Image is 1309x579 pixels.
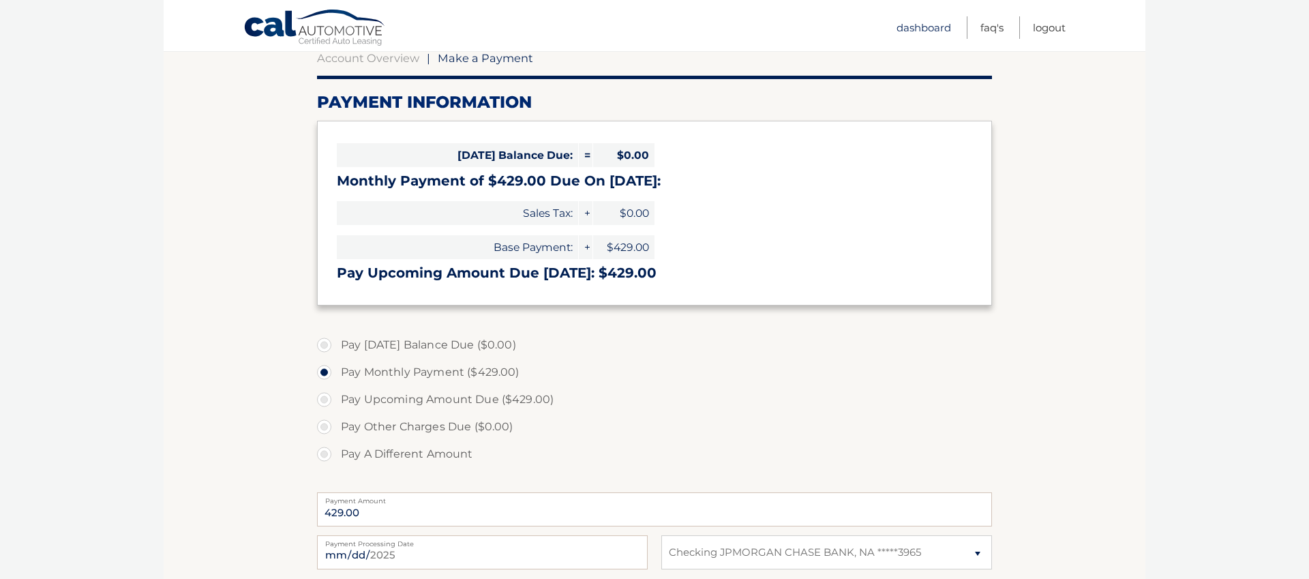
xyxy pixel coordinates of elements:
span: = [579,143,592,167]
label: Payment Amount [317,492,992,503]
a: Dashboard [897,16,951,39]
a: Logout [1033,16,1066,39]
label: Pay A Different Amount [317,441,992,468]
span: $0.00 [593,201,654,225]
span: $0.00 [593,143,654,167]
input: Payment Date [317,535,648,569]
h3: Monthly Payment of $429.00 Due On [DATE]: [337,173,972,190]
label: Pay [DATE] Balance Due ($0.00) [317,331,992,359]
a: Account Overview [317,51,419,65]
span: $429.00 [593,235,654,259]
label: Pay Monthly Payment ($429.00) [317,359,992,386]
span: + [579,235,592,259]
label: Pay Upcoming Amount Due ($429.00) [317,386,992,413]
h2: Payment Information [317,92,992,113]
a: Cal Automotive [243,9,387,48]
span: Base Payment: [337,235,578,259]
span: + [579,201,592,225]
span: Sales Tax: [337,201,578,225]
span: [DATE] Balance Due: [337,143,578,167]
span: Make a Payment [438,51,533,65]
span: | [427,51,430,65]
input: Payment Amount [317,492,992,526]
h3: Pay Upcoming Amount Due [DATE]: $429.00 [337,265,972,282]
a: FAQ's [980,16,1004,39]
label: Payment Processing Date [317,535,648,546]
label: Pay Other Charges Due ($0.00) [317,413,992,441]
